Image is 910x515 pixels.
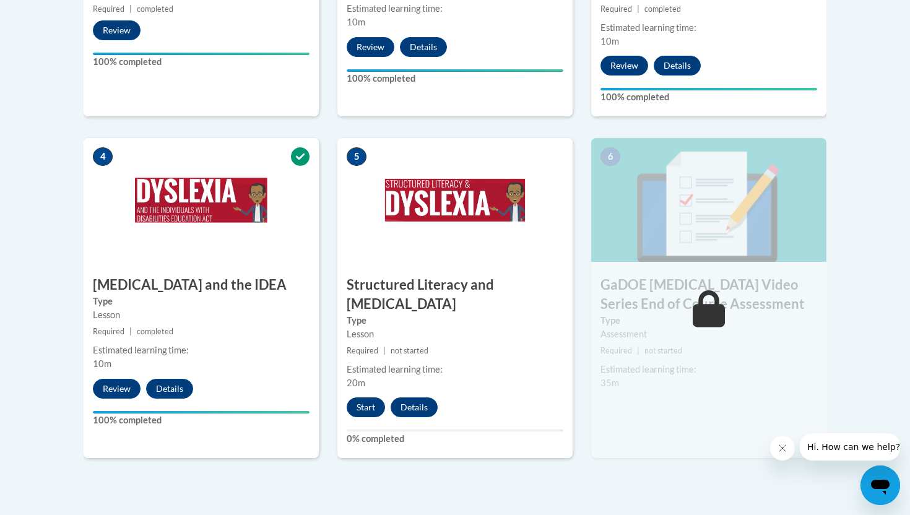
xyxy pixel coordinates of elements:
h3: Structured Literacy and [MEDICAL_DATA] [337,275,573,314]
button: Review [600,56,648,76]
label: Type [347,314,563,327]
div: Your progress [93,53,310,55]
button: Review [93,379,141,399]
button: Review [347,37,394,57]
div: Your progress [93,411,310,413]
span: completed [137,4,173,14]
div: Lesson [347,327,563,341]
span: 10m [600,36,619,46]
img: Course Image [84,138,319,262]
span: 10m [93,358,111,369]
span: Required [600,346,632,355]
img: Course Image [337,138,573,262]
div: Lesson [93,308,310,322]
span: 6 [600,147,620,166]
span: not started [391,346,428,355]
div: Estimated learning time: [600,363,817,376]
span: Required [600,4,632,14]
span: | [637,4,639,14]
span: Required [93,327,124,336]
div: Your progress [600,88,817,90]
div: Estimated learning time: [93,344,310,357]
iframe: Button to launch messaging window [860,465,900,505]
h3: GaDOE [MEDICAL_DATA] Video Series End of Course Assessment [591,275,826,314]
label: 100% completed [600,90,817,104]
button: Details [654,56,701,76]
button: Review [93,20,141,40]
label: 100% completed [347,72,563,85]
div: Estimated learning time: [347,2,563,15]
label: Type [600,314,817,327]
button: Details [146,379,193,399]
img: Course Image [591,138,826,262]
label: 100% completed [93,413,310,427]
div: Estimated learning time: [347,363,563,376]
span: completed [137,327,173,336]
span: Required [347,346,378,355]
iframe: Close message [770,436,795,461]
span: | [129,4,132,14]
div: Assessment [600,327,817,341]
iframe: Message from company [800,433,900,461]
span: 20m [347,378,365,388]
span: | [637,346,639,355]
label: 0% completed [347,432,563,446]
span: 10m [347,17,365,27]
div: Estimated learning time: [600,21,817,35]
button: Start [347,397,385,417]
div: Your progress [347,69,563,72]
span: not started [644,346,682,355]
span: completed [644,4,681,14]
span: 5 [347,147,366,166]
label: 100% completed [93,55,310,69]
button: Details [391,397,438,417]
span: | [383,346,386,355]
span: 4 [93,147,113,166]
span: | [129,327,132,336]
span: 35m [600,378,619,388]
span: Required [93,4,124,14]
label: Type [93,295,310,308]
h3: [MEDICAL_DATA] and the IDEA [84,275,319,295]
button: Details [400,37,447,57]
